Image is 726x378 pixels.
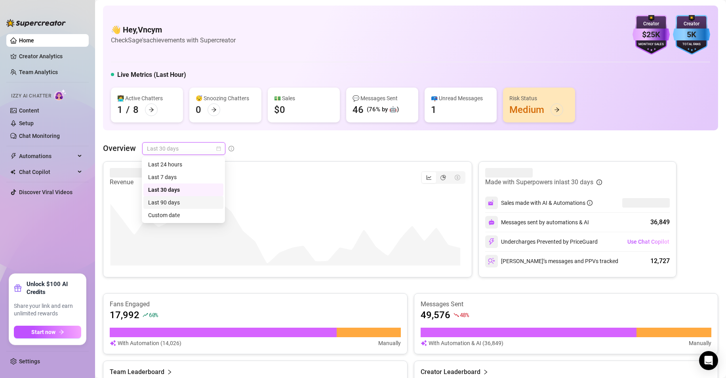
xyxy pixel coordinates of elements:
[633,20,670,28] div: Creator
[455,175,460,180] span: dollar-circle
[673,42,710,47] div: Total Fans
[421,309,450,321] article: 49,576
[143,183,223,196] div: Last 30 days
[485,235,598,248] div: Undercharges Prevented by PriceGuard
[118,339,181,347] article: With Automation (14,026)
[421,171,465,184] div: segmented control
[117,94,177,103] div: 👩‍💻 Active Chatters
[460,311,469,319] span: 48 %
[689,339,711,347] article: Manually
[229,146,234,151] span: info-circle
[421,339,427,347] img: svg%3e
[149,107,154,113] span: arrow-right
[353,94,412,103] div: 💬 Messages Sent
[148,160,219,169] div: Last 24 hours
[10,169,15,175] img: Chat Copilot
[111,35,236,45] article: Check Sage's achievements with Supercreator
[587,200,593,206] span: info-circle
[488,199,495,206] img: svg%3e
[633,15,670,55] img: purple-badge-B9DA21FR.svg
[133,103,139,116] div: 8
[627,235,670,248] button: Use Chat Copilot
[19,107,39,114] a: Content
[633,29,670,41] div: $25K
[488,258,495,265] img: svg%3e
[673,29,710,41] div: 5K
[421,367,480,377] article: Creator Leaderboard
[19,358,40,365] a: Settings
[650,256,670,266] div: 12,727
[488,238,495,245] img: svg%3e
[143,171,223,183] div: Last 7 days
[673,20,710,28] div: Creator
[147,143,221,155] span: Last 30 days
[148,173,219,181] div: Last 7 days
[110,367,164,377] article: Team Leaderboard
[143,312,148,318] span: rise
[110,300,401,309] article: Fans Engaged
[143,209,223,221] div: Custom date
[19,69,58,75] a: Team Analytics
[509,94,569,103] div: Risk Status
[19,133,60,139] a: Chat Monitoring
[149,311,158,319] span: 60 %
[111,24,236,35] h4: 👋 Hey, Vncym
[148,185,219,194] div: Last 30 days
[148,211,219,220] div: Custom date
[143,196,223,209] div: Last 90 days
[103,142,136,154] article: Overview
[454,312,459,318] span: fall
[596,179,602,185] span: info-circle
[353,103,364,116] div: 46
[14,302,81,318] span: Share your link and earn unlimited rewards
[19,120,34,126] a: Setup
[31,329,55,335] span: Start now
[196,103,201,116] div: 0
[11,92,51,100] span: Izzy AI Chatter
[650,218,670,227] div: 36,849
[431,103,436,116] div: 1
[110,339,116,347] img: svg%3e
[378,339,401,347] article: Manually
[488,219,495,225] img: svg%3e
[10,153,17,159] span: thunderbolt
[59,329,64,335] span: arrow-right
[485,178,593,187] article: Made with Superpowers in last 30 days
[14,284,22,292] span: gift
[27,280,81,296] strong: Unlock $100 AI Credits
[211,107,217,113] span: arrow-right
[14,326,81,338] button: Start nowarrow-right
[274,103,285,116] div: $0
[633,42,670,47] div: Monthly Sales
[54,89,67,101] img: AI Chatter
[431,94,490,103] div: 📪 Unread Messages
[110,309,139,321] article: 17,992
[274,94,333,103] div: 💵 Sales
[19,150,75,162] span: Automations
[167,367,172,377] span: right
[426,175,432,180] span: line-chart
[429,339,503,347] article: With Automation & AI (36,849)
[117,103,123,116] div: 1
[110,178,157,187] article: Revenue
[148,198,219,207] div: Last 90 days
[19,189,72,195] a: Discover Viral Videos
[485,216,589,229] div: Messages sent by automations & AI
[367,105,399,115] div: (76% by 🤖)
[485,255,618,267] div: [PERSON_NAME]’s messages and PPVs tracked
[483,367,488,377] span: right
[19,37,34,44] a: Home
[440,175,446,180] span: pie-chart
[196,94,255,103] div: 😴 Snoozing Chatters
[699,351,718,370] div: Open Intercom Messenger
[421,300,712,309] article: Messages Sent
[554,107,560,113] span: arrow-right
[627,239,669,245] span: Use Chat Copilot
[143,158,223,171] div: Last 24 hours
[19,166,75,178] span: Chat Copilot
[216,146,221,151] span: calendar
[673,15,710,55] img: blue-badge-DgoSNQY1.svg
[6,19,66,27] img: logo-BBDzfeDw.svg
[117,70,186,80] h5: Live Metrics (Last Hour)
[501,199,593,207] div: Sales made with AI & Automations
